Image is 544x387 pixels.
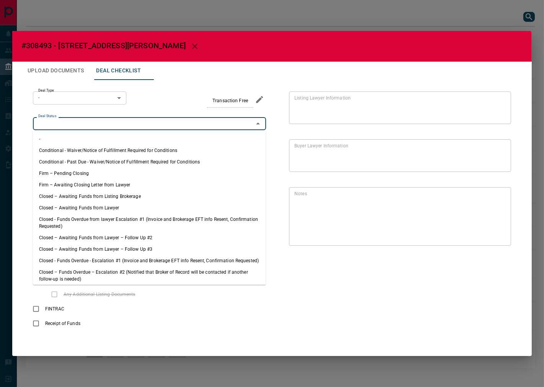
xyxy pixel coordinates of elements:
[90,62,147,80] button: Deal Checklist
[253,93,266,106] button: edit
[33,191,266,202] li: Closed – Awaiting Funds from Listing Brokerage
[33,133,266,145] li: -
[21,62,90,80] button: Upload Documents
[294,142,503,168] textarea: text field
[33,232,266,243] li: Closed – Awaiting Funds from Lawyer – Follow Up #2
[38,114,56,119] label: Deal Status
[33,243,266,255] li: Closed – Awaiting Funds from Lawyer – Follow Up #3
[38,88,54,93] label: Deal Type
[33,255,266,266] li: Closed - Funds Overdue - Escalation #1 (Invoice and Brokerage EFT info Resent, Confirmation Reque...
[33,179,266,191] li: Firm – Awaiting Closing Letter from Lawyer
[294,190,503,242] textarea: text field
[33,202,266,214] li: Closed – Awaiting Funds from Lawyer
[33,214,266,232] li: Closed - Funds Overdue from lawyer Escalation #1 (Invoice and Brokerage EFT info Resent, Confirma...
[33,285,266,296] li: Closed – Funds Overdue - Escalation #3 (Broker of Record has been Contacted)
[33,145,266,156] li: Conditional - Waiver/Notice of Fulfillment Required for Conditions
[43,305,66,312] span: FINTRAC
[33,266,266,285] li: Closed – Funds Overdue – Escalation #2 (Notified that Broker of Record will be contacted if anoth...
[21,41,186,50] span: #308493 - [STREET_ADDRESS][PERSON_NAME]
[294,95,503,121] textarea: text field
[33,156,266,168] li: Conditional - Past Due - Waiver/Notice of Fulfillment Required for Conditions
[62,291,137,298] span: Any Additional Listing Documents
[43,320,82,327] span: Receipt of Funds
[33,91,126,105] div: -
[253,118,263,129] button: Close
[33,168,266,179] li: Firm – Pending Closing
